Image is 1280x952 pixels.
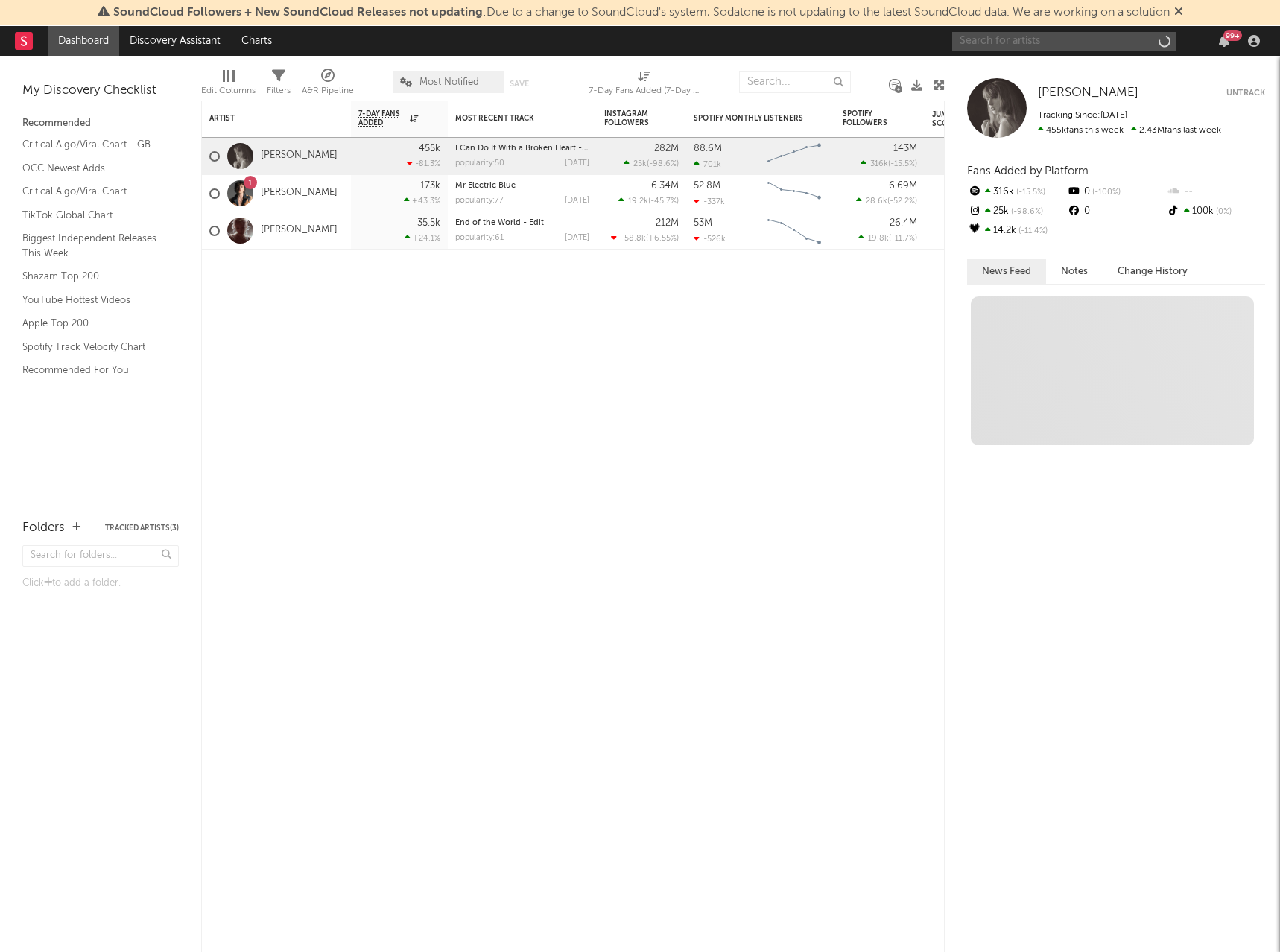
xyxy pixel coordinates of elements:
[455,182,589,190] div: Mr Electric Blue
[1009,208,1043,216] span: -98.6 %
[633,160,647,168] span: 25k
[22,160,164,177] a: OCC Newest Adds
[358,110,406,127] span: 7-Day Fans Added
[952,32,1176,51] input: Search for artists
[761,175,828,212] svg: Chart title
[48,26,119,56] a: Dashboard
[105,524,179,532] button: Tracked Artists(3)
[861,159,917,168] div: ( )
[22,519,65,537] div: Folders
[866,197,887,206] span: 28.6k
[694,159,721,169] div: 701k
[1046,259,1103,284] button: Notes
[455,159,504,168] div: popularity: 50
[889,181,917,191] div: 6.69M
[1038,86,1138,99] span: [PERSON_NAME]
[22,362,164,378] a: Recommended For You
[455,219,544,227] a: End of the World - Edit
[621,235,646,243] span: -58.8k
[1174,7,1183,19] span: Dismiss
[1090,188,1121,197] span: -100 %
[739,71,851,93] input: Search...
[648,235,677,243] span: +6.55 %
[565,159,589,168] div: [DATE]
[404,196,440,206] div: +43.3 %
[22,230,164,261] a: Biggest Independent Releases This Week
[302,63,354,107] div: A&R Pipeline
[856,196,917,206] div: ( )
[1038,86,1138,101] a: [PERSON_NAME]
[891,235,915,243] span: -11.7 %
[694,181,720,191] div: 52.8M
[611,233,679,243] div: ( )
[209,114,321,123] div: Artist
[932,147,992,165] div: 65.5
[649,160,677,168] span: -98.6 %
[455,182,516,190] a: Mr Electric Blue
[967,165,1089,177] span: Fans Added by Platform
[1038,111,1127,120] span: Tracking Since: [DATE]
[624,159,679,168] div: ( )
[650,197,677,206] span: -45.7 %
[1066,183,1165,202] div: 0
[761,212,828,250] svg: Chart title
[1219,35,1229,47] button: 99+
[893,144,917,153] div: 143M
[694,218,712,228] div: 53M
[455,145,675,153] a: I Can Do It With a Broken Heart - [PERSON_NAME] Remix
[22,207,164,223] a: TikTok Global Chart
[267,63,291,107] div: Filters
[967,259,1046,284] button: News Feed
[565,197,589,205] div: [DATE]
[651,181,679,191] div: 6.34M
[302,82,354,100] div: A&R Pipeline
[890,197,915,206] span: -52.2 %
[419,144,440,153] div: 455k
[694,234,726,244] div: -526k
[22,292,164,308] a: YouTube Hottest Videos
[22,545,179,567] input: Search for folders...
[119,26,231,56] a: Discovery Assistant
[22,315,164,331] a: Apple Top 200
[967,183,1066,202] div: 316k
[1014,188,1045,197] span: -15.5 %
[604,110,656,127] div: Instagram Followers
[694,144,722,153] div: 88.6M
[231,26,282,56] a: Charts
[932,185,992,203] div: 73.6
[589,82,700,100] div: 7-Day Fans Added (7-Day Fans Added)
[1166,202,1265,221] div: 100k
[1214,208,1232,216] span: 0 %
[868,235,889,243] span: 19.8k
[656,218,679,228] div: 212M
[510,80,529,88] button: Save
[22,183,164,200] a: Critical Algo/Viral Chart
[261,187,338,200] a: [PERSON_NAME]
[455,145,589,153] div: I Can Do It With a Broken Heart - Dombresky Remix
[890,218,917,228] div: 26.4M
[932,110,969,128] div: Jump Score
[405,233,440,243] div: +24.1 %
[1038,126,1221,135] span: 2.43M fans last week
[407,159,440,168] div: -81.3 %
[201,63,256,107] div: Edit Columns
[1166,183,1265,202] div: --
[113,7,483,19] span: SoundCloud Followers + New SoundCloud Releases not updating
[267,82,291,100] div: Filters
[628,197,648,206] span: 19.2k
[1066,202,1165,221] div: 0
[419,77,479,87] span: Most Notified
[870,160,888,168] span: 316k
[858,233,917,243] div: ( )
[201,82,256,100] div: Edit Columns
[967,221,1066,241] div: 14.2k
[618,196,679,206] div: ( )
[654,144,679,153] div: 282M
[420,181,440,191] div: 173k
[967,202,1066,221] div: 25k
[932,222,992,240] div: 51.2
[113,7,1170,19] span: : Due to a change to SoundCloud's system, Sodatone is not updating to the latest SoundCloud data....
[261,150,338,162] a: [PERSON_NAME]
[22,574,179,592] div: Click to add a folder.
[1223,30,1242,41] div: 99 +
